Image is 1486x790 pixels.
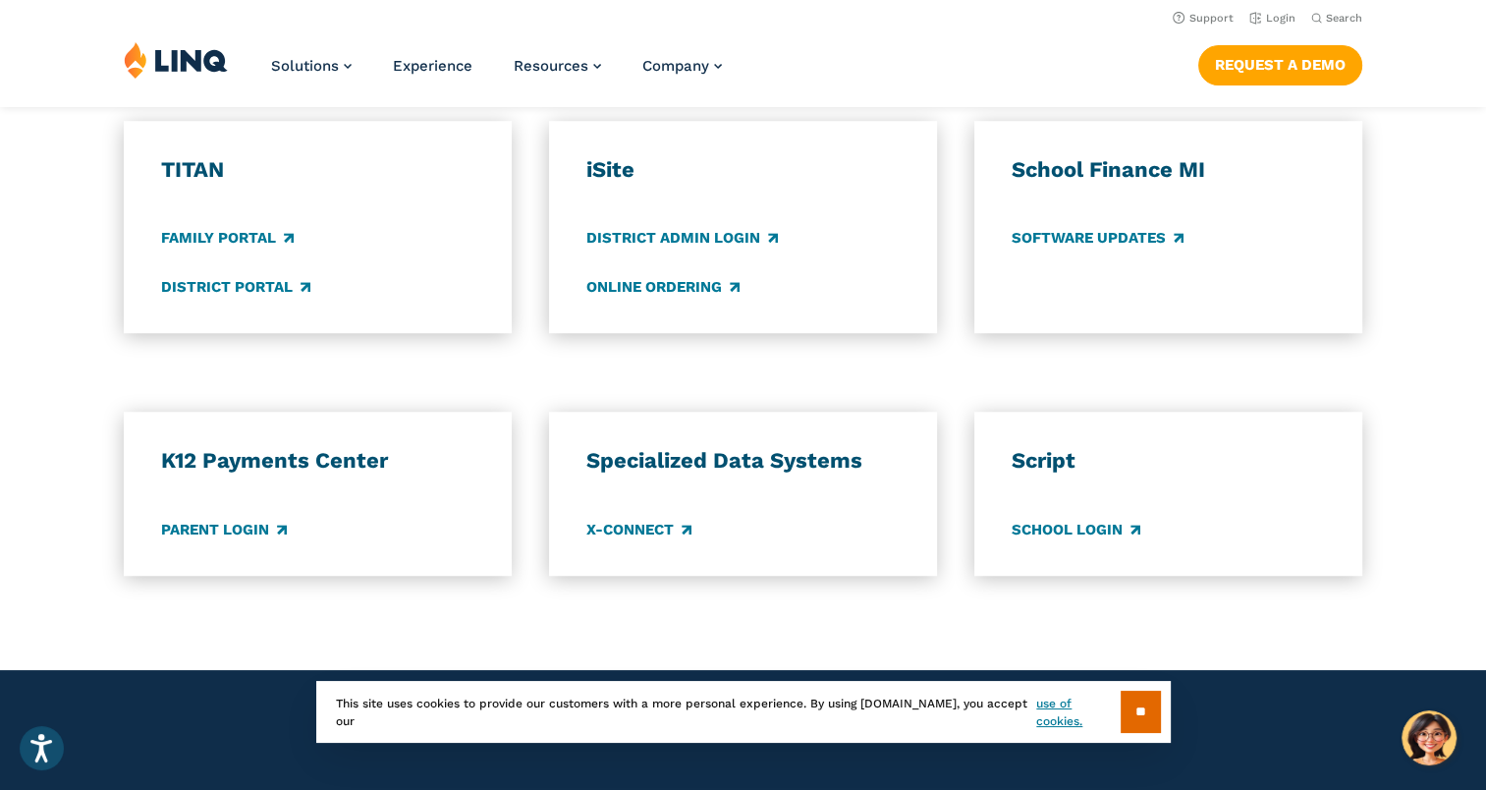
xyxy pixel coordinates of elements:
a: Software Updates [1012,228,1183,250]
button: Open Search Bar [1311,11,1362,26]
h3: School Finance MI [1012,156,1325,184]
a: X-Connect [586,519,691,540]
a: Support [1173,12,1234,25]
a: Online Ordering [586,276,740,298]
a: Parent Login [161,519,287,540]
a: Family Portal [161,228,294,250]
a: School Login [1012,519,1140,540]
a: Resources [514,57,601,75]
a: District Admin Login [586,228,778,250]
span: Solutions [271,57,339,75]
a: District Portal [161,276,310,298]
span: Resources [514,57,588,75]
a: Experience [393,57,472,75]
h3: Script [1012,447,1325,475]
h3: Specialized Data Systems [586,447,900,475]
h3: TITAN [161,156,474,184]
span: Search [1326,12,1362,25]
a: use of cookies. [1036,695,1120,730]
img: LINQ | K‑12 Software [124,41,228,79]
button: Hello, have a question? Let’s chat. [1402,710,1457,765]
h3: K12 Payments Center [161,447,474,475]
span: Company [642,57,709,75]
a: Solutions [271,57,352,75]
h3: iSite [586,156,900,184]
nav: Button Navigation [1198,41,1362,85]
a: Login [1249,12,1295,25]
a: Company [642,57,722,75]
div: This site uses cookies to provide our customers with a more personal experience. By using [DOMAIN... [316,681,1171,743]
nav: Primary Navigation [271,41,722,106]
a: Request a Demo [1198,45,1362,85]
